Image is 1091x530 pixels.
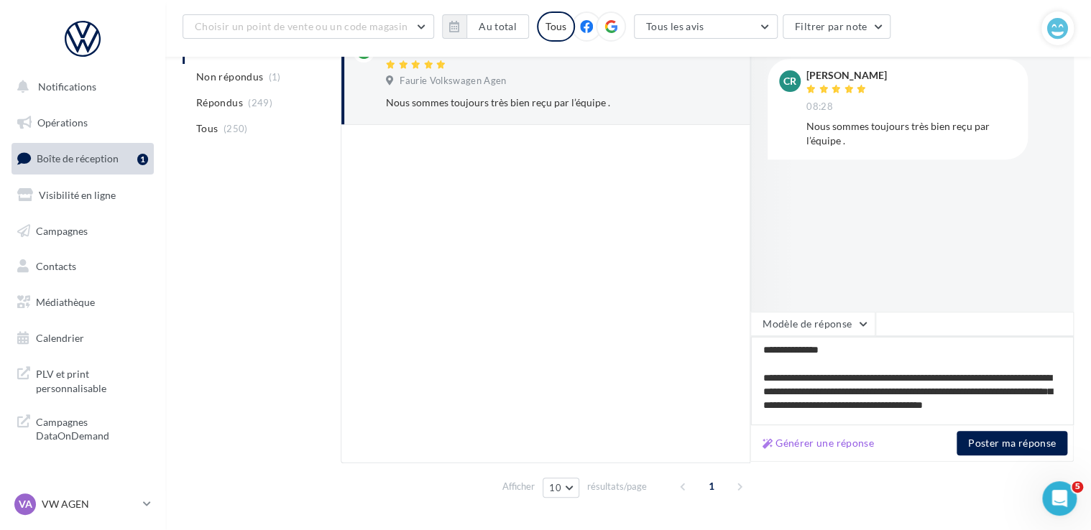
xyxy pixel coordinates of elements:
span: Tous [196,121,218,136]
span: Visibilité en ligne [39,189,116,201]
span: Faurie Volkswagen Agen [400,75,506,88]
span: Notifications [38,80,96,93]
a: Calendrier [9,323,157,353]
a: PLV et print personnalisable [9,358,157,401]
button: Choisir un point de vente ou un code magasin [183,14,434,39]
span: Opérations [37,116,88,129]
a: Boîte de réception1 [9,143,157,174]
div: [PERSON_NAME] [806,70,887,80]
span: (1) [269,71,281,83]
iframe: Intercom live chat [1042,481,1077,516]
a: Médiathèque [9,287,157,317]
button: 10 [543,478,579,498]
span: Tous les avis [646,20,704,32]
button: Notifications [9,72,151,102]
button: Modèle de réponse [750,312,875,336]
a: VA VW AGEN [11,491,154,518]
a: Campagnes [9,216,157,246]
span: CR [783,74,796,88]
button: Au total [466,14,529,39]
div: 1 [137,154,148,165]
button: Tous les avis [634,14,778,39]
span: 10 [549,482,561,493]
span: Afficher [502,480,535,493]
span: Répondus [196,96,243,110]
span: Médiathèque [36,296,95,308]
span: Campagnes DataOnDemand [36,412,148,443]
a: Campagnes DataOnDemand [9,406,157,449]
button: Poster ma réponse [957,431,1067,455]
div: Nous sommes toujours très bien reçu par l’équipe . [806,119,1016,148]
span: résultats/page [587,480,647,493]
p: VW AGEN [42,497,137,511]
span: Choisir un point de vente ou un code magasin [195,20,408,32]
button: Au total [442,14,529,39]
span: VA [19,497,32,511]
span: Contacts [36,260,76,272]
span: PLV et print personnalisable [36,364,148,395]
span: Campagnes [36,224,88,236]
div: Tous [537,11,575,42]
span: 1 [700,475,723,498]
div: Nous sommes toujours très bien reçu par l’équipe . [386,96,644,110]
a: Opérations [9,108,157,138]
button: Filtrer par note [783,14,891,39]
span: (249) [248,97,272,108]
span: Boîte de réception [37,152,119,164]
span: Non répondus [196,70,263,84]
span: (250) [224,123,248,134]
a: Visibilité en ligne [9,180,157,210]
a: Contacts [9,251,157,282]
span: 5 [1072,481,1083,493]
span: 08:28 [806,101,833,113]
button: Générer une réponse [757,434,880,452]
span: Calendrier [36,332,84,344]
